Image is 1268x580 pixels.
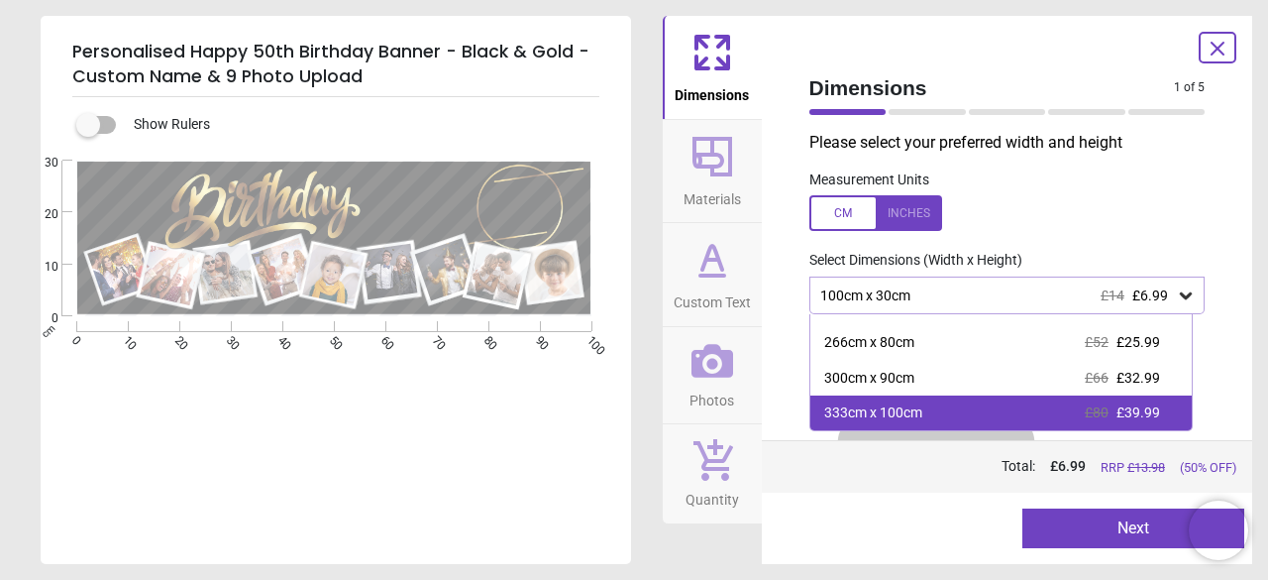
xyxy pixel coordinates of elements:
span: £25.99 [1116,334,1160,350]
label: Select Dimensions (Width x Height) [793,251,1022,271]
div: Total: [807,457,1237,477]
span: 10 [21,259,58,276]
button: Materials [663,120,762,223]
span: 30 [21,155,58,172]
span: (50% OFF) [1180,459,1236,477]
span: £66 [1085,370,1109,386]
span: £ [1050,457,1086,477]
span: £39.99 [1116,405,1160,420]
span: £80 [1085,405,1109,420]
span: Dimensions [675,76,749,106]
div: 100cm x 30cm [818,288,1177,304]
button: Custom Text [663,223,762,326]
span: 6.99 [1058,458,1086,474]
button: Quantity [663,424,762,523]
div: 333cm x 100cm [824,404,922,423]
button: Dimensions [663,16,762,119]
span: cm [39,322,56,340]
div: Show Rulers [88,113,631,137]
span: £6.99 [1132,288,1168,303]
h5: Personalised Happy 50th Birthday Banner - Black & Gold - Custom Name & 9 Photo Upload [72,32,599,97]
p: Please select your preferred width and height [809,132,1221,154]
span: Photos [689,382,734,411]
span: £14 [1101,288,1124,303]
button: Next [1022,509,1244,548]
span: RRP [1101,459,1165,477]
span: Quantity [686,481,739,511]
span: Custom Text [674,284,751,313]
button: Photos [663,327,762,424]
span: £52 [1085,334,1109,350]
span: £ 13.98 [1127,460,1165,475]
span: Materials [684,180,741,210]
div: 266cm x 80cm [824,333,914,353]
span: 20 [21,206,58,223]
span: Dimensions [809,73,1175,102]
span: 0 [21,310,58,327]
span: 1 of 5 [1174,79,1205,96]
label: Measurement Units [809,171,929,190]
span: £32.99 [1116,370,1160,386]
div: 300cm x 90cm [824,369,914,389]
iframe: Brevo live chat [1189,501,1248,560]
